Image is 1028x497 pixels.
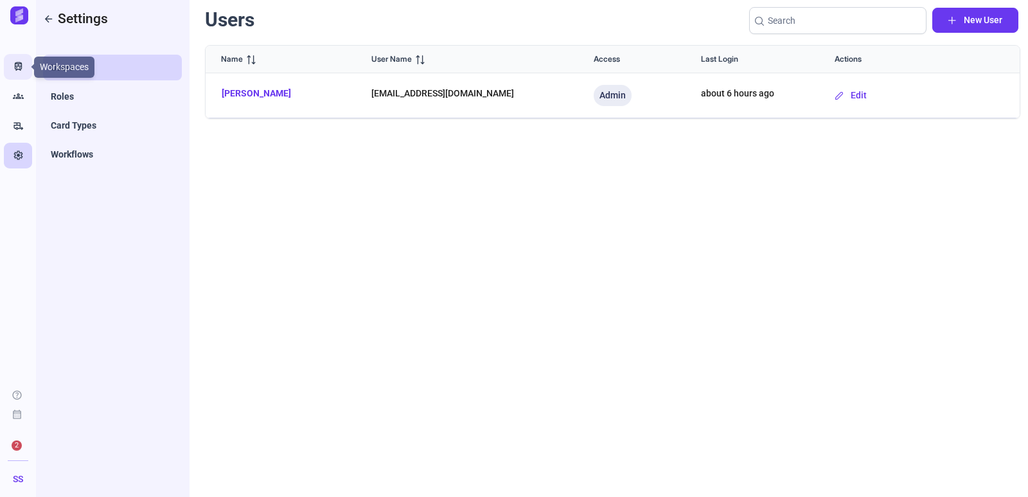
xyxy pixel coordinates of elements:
[13,60,24,73] i: Train
[221,81,307,106] button: [PERSON_NAME]
[964,435,1028,497] iframe: Chat Widget
[701,87,804,100] div: 2025-08-12T05:42:54.784
[4,54,32,80] a: Train
[43,9,108,30] span: Settings
[4,113,32,139] a: rv_hookup
[12,389,22,402] span: help
[51,90,74,103] span: Roles
[51,148,93,161] span: Workflows
[13,120,24,132] i: rv_hookup
[932,8,1018,33] button: New User
[13,90,24,103] i: Groups
[43,141,182,167] a: Workflows
[43,113,182,138] a: Card Types
[371,53,412,65] span: User Name
[13,473,23,486] span: SS
[4,386,30,409] a: help
[221,53,243,65] span: Name
[205,8,254,32] h1: Users
[4,405,30,428] a: calendar_month
[371,87,563,100] div: [EMAIL_ADDRESS][DOMAIN_NAME]
[599,89,626,102] div: Admin
[835,53,862,65] span: Actions
[51,119,96,132] span: Card Types
[12,440,22,451] span: 2
[4,84,32,109] a: Groups
[594,85,632,106] div: Admin
[749,7,926,34] input: Search
[10,6,28,24] img: Image
[835,83,883,108] button: Edit
[594,53,620,65] span: Access
[964,14,1002,27] span: New User
[43,13,54,26] i: arrow_back
[43,84,182,109] a: Roles
[13,149,24,162] i: Settings
[4,143,32,168] a: Settings
[851,89,867,102] span: Edit
[43,55,182,80] a: Users
[51,61,74,74] span: Users
[701,53,738,65] span: Last Login
[12,408,22,421] span: calendar_month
